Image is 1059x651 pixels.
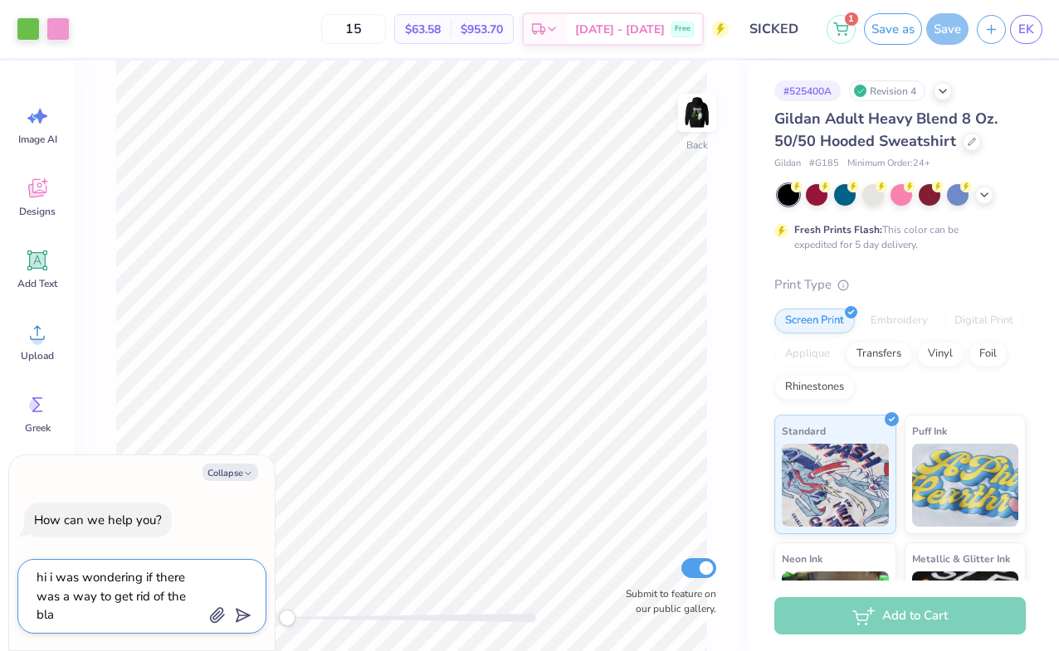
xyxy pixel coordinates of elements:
span: Gildan Adult Heavy Blend 8 Oz. 50/50 Hooded Sweatshirt [774,109,998,151]
div: Accessibility label [279,610,295,626]
div: Revision 4 [849,80,925,101]
div: Vinyl [917,342,964,367]
span: EK [1018,20,1034,39]
span: Free [675,23,691,35]
img: Back [681,96,714,129]
span: Image AI [18,133,57,146]
span: Minimum Order: 24 + [847,157,930,171]
a: EK [1010,15,1042,44]
span: Neon Ink [782,550,822,567]
div: # 525400A [774,80,841,101]
button: Collapse [203,464,258,481]
textarea: hi i was wondering if there was a way to get rid of the bla [35,566,203,626]
span: Greek [25,421,51,435]
span: 1 [845,12,858,26]
div: Digital Print [944,308,1024,333]
div: Screen Print [774,308,855,333]
img: Puff Ink [912,444,1019,527]
span: [DATE] - [DATE] [575,21,665,38]
span: Upload [21,349,54,362]
span: Designs [19,205,56,218]
div: Foil [969,342,1008,367]
strong: Fresh Prints Flash: [794,223,882,236]
span: Standard [782,422,826,440]
span: $63.58 [405,21,441,38]
span: # G185 [809,157,839,171]
div: This color can be expedited for 5 day delivery. [794,222,998,252]
label: Submit to feature on our public gallery. [617,586,716,616]
div: How can we help you? [34,512,162,528]
button: 1 [827,15,856,44]
div: Embroidery [860,308,939,333]
div: Applique [774,342,841,367]
div: Transfers [846,342,912,367]
span: Puff Ink [912,422,947,440]
div: Rhinestones [774,375,855,400]
input: Untitled Design [737,12,818,46]
input: – – [321,14,386,44]
div: Back [686,138,708,153]
div: Print Type [774,275,1026,294]
img: Standard [782,444,889,527]
span: $953.70 [461,21,503,38]
button: Save as [864,13,922,45]
span: Gildan [774,157,801,171]
span: Metallic & Glitter Ink [912,550,1010,567]
span: Add Text [17,277,57,290]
